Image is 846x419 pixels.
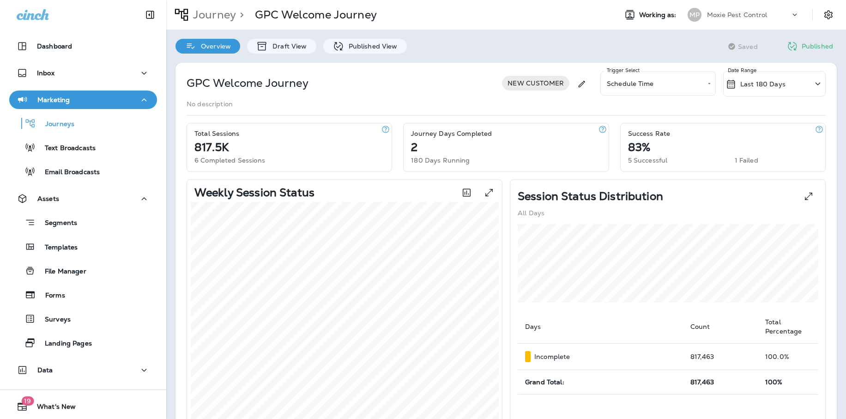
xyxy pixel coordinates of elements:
[37,69,54,77] p: Inbox
[411,130,492,137] p: Journey Days Completed
[518,209,544,217] p: All Days
[36,219,77,228] p: Segments
[9,162,157,181] button: Email Broadcasts
[36,120,74,129] p: Journeys
[36,144,96,153] p: Text Broadcasts
[728,67,758,74] p: Date Range
[758,310,818,344] th: Total Percentage
[194,144,229,151] p: 817.5K
[9,189,157,208] button: Assets
[628,157,668,164] p: 5 Successful
[9,285,157,304] button: Forms
[37,43,72,50] p: Dashboard
[799,187,818,206] button: View Pie expanded to full screen
[255,8,377,22] p: GPC Welcome Journey
[735,157,758,164] p: 1 Failed
[36,340,92,348] p: Landing Pages
[36,316,71,324] p: Surveys
[137,6,163,24] button: Collapse Sidebar
[194,189,314,196] p: Weekly Session Status
[189,8,236,22] p: Journey
[36,168,100,177] p: Email Broadcasts
[683,344,758,370] td: 817,463
[525,378,564,386] span: Grand Total:
[36,291,65,300] p: Forms
[9,261,157,280] button: File Manager
[607,67,640,74] label: Trigger Select
[688,8,701,22] div: MP
[9,91,157,109] button: Marketing
[628,144,650,151] p: 83%
[457,183,476,202] button: Toggle between session count and session percentage
[187,100,233,108] p: No description
[194,157,265,164] p: 6 Completed Sessions
[21,396,34,406] span: 19
[639,11,678,19] span: Working as:
[344,43,398,50] p: Published View
[196,43,231,50] p: Overview
[28,403,76,414] span: What's New
[187,76,308,91] p: GPC Welcome Journey
[37,96,70,103] p: Marketing
[758,344,818,370] td: 100.0 %
[37,366,53,374] p: Data
[600,71,716,96] div: Schedule Time
[683,310,758,344] th: Count
[36,267,86,276] p: File Manager
[36,243,78,252] p: Templates
[9,361,157,379] button: Data
[9,64,157,82] button: Inbox
[480,183,498,202] button: View graph expanded to full screen
[518,193,663,200] p: Session Status Distribution
[9,114,157,133] button: Journeys
[707,11,767,18] p: Moxie Pest Control
[9,213,157,232] button: Segments
[9,309,157,328] button: Surveys
[9,138,157,157] button: Text Broadcasts
[236,8,244,22] p: >
[765,378,783,386] span: 100%
[534,353,570,360] p: Incomplete
[9,37,157,55] button: Dashboard
[628,130,671,137] p: Success Rate
[9,333,157,352] button: Landing Pages
[802,43,833,50] p: Published
[9,237,157,256] button: Templates
[194,130,239,137] p: Total Sessions
[268,43,307,50] p: Draft View
[690,378,714,386] span: 817,463
[738,43,758,50] span: Saved
[820,6,837,23] button: Settings
[37,195,59,202] p: Assets
[411,144,417,151] p: 2
[740,80,786,88] p: Last 180 Days
[9,397,157,416] button: 19What's New
[411,157,470,164] p: 180 Days Running
[573,71,590,97] div: Edit
[518,310,683,344] th: Days
[502,79,569,87] span: NEW CUSTOMER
